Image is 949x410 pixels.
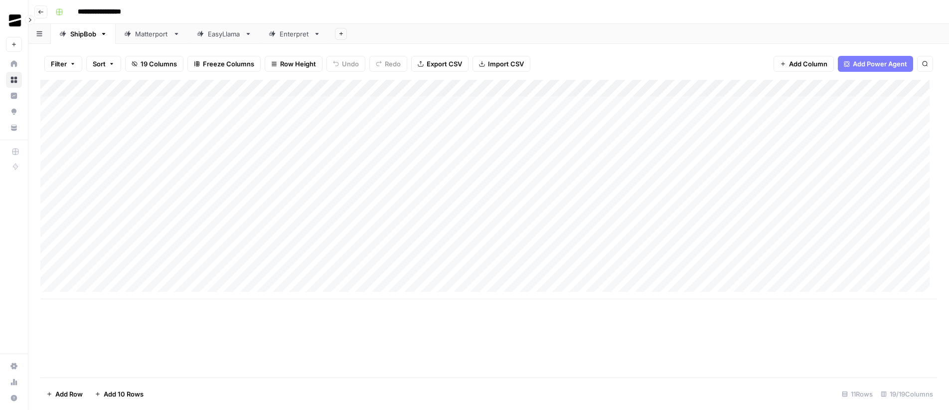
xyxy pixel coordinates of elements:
button: Export CSV [411,56,469,72]
button: Filter [44,56,82,72]
div: 11 Rows [838,386,877,402]
a: Matterport [116,24,188,44]
a: Enterpret [260,24,329,44]
button: Freeze Columns [187,56,261,72]
span: Row Height [280,59,316,69]
button: Add Power Agent [838,56,913,72]
a: EasyLlama [188,24,260,44]
a: Home [6,56,22,72]
button: Add Row [40,386,89,402]
div: EasyLlama [208,29,241,39]
div: Enterpret [280,29,310,39]
span: Add Column [789,59,827,69]
button: Undo [326,56,365,72]
span: 19 Columns [141,59,177,69]
button: Sort [86,56,121,72]
button: Add 10 Rows [89,386,150,402]
span: Redo [385,59,401,69]
span: Add Row [55,389,83,399]
button: Row Height [265,56,322,72]
img: OGM Logo [6,11,24,29]
a: Your Data [6,120,22,136]
div: 19/19 Columns [877,386,937,402]
button: Workspace: OGM [6,8,22,33]
div: ShipBob [70,29,96,39]
a: Opportunities [6,104,22,120]
span: Add 10 Rows [104,389,144,399]
span: Import CSV [488,59,524,69]
span: Filter [51,59,67,69]
button: Import CSV [473,56,530,72]
a: Browse [6,72,22,88]
a: ShipBob [51,24,116,44]
div: Matterport [135,29,169,39]
a: Insights [6,88,22,104]
span: Add Power Agent [853,59,907,69]
span: Sort [93,59,106,69]
button: 19 Columns [125,56,183,72]
a: Usage [6,374,22,390]
button: Add Column [774,56,834,72]
button: Help + Support [6,390,22,406]
span: Export CSV [427,59,462,69]
span: Undo [342,59,359,69]
span: Freeze Columns [203,59,254,69]
a: Settings [6,358,22,374]
button: Redo [369,56,407,72]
